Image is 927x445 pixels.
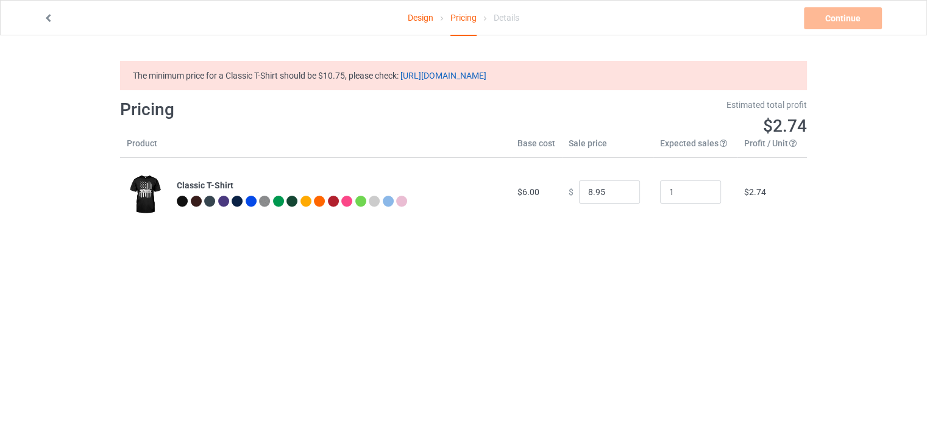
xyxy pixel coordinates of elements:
[408,1,433,35] a: Design
[744,187,766,197] span: $2.74
[450,1,477,36] div: Pricing
[763,116,807,136] span: $2.74
[562,137,653,158] th: Sale price
[569,187,574,197] span: $
[120,61,807,90] div: The minimum price for a Classic T-Shirt should be $10.75, please check:
[259,196,270,207] img: heather_texture.png
[120,137,170,158] th: Product
[653,137,737,158] th: Expected sales
[472,99,808,111] div: Estimated total profit
[400,71,486,80] a: [URL][DOMAIN_NAME]
[177,180,233,190] b: Classic T-Shirt
[517,187,539,197] span: $6.00
[737,137,807,158] th: Profit / Unit
[494,1,519,35] div: Details
[511,137,562,158] th: Base cost
[120,99,455,121] h1: Pricing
